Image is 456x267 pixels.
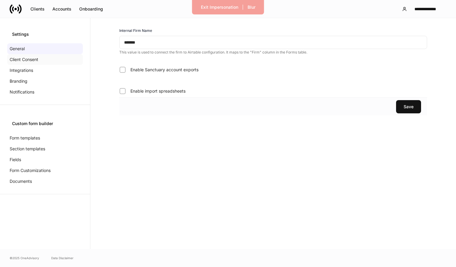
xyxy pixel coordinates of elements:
div: Clients [30,6,45,12]
a: General [7,43,83,54]
p: Documents [10,178,32,184]
a: Documents [7,176,83,187]
button: Exit Impersonation [197,2,242,12]
p: Section templates [10,146,45,152]
a: Integrations [7,65,83,76]
p: Notifications [10,89,34,95]
p: Branding [10,78,27,84]
a: Form templates [7,133,83,143]
div: Settings [12,31,78,37]
p: Integrations [10,67,33,73]
p: Form templates [10,135,40,141]
div: Exit Impersonation [201,4,238,10]
a: Form Customizations [7,165,83,176]
a: Notifications [7,87,83,97]
button: Clients [27,4,48,14]
div: Onboarding [79,6,103,12]
a: Fields [7,154,83,165]
p: Fields [10,157,21,163]
p: Client Consent [10,57,38,63]
div: Custom form builder [12,121,78,127]
div: Blur [248,4,255,10]
button: Onboarding [75,4,107,14]
span: Enable Sanctuary account exports [130,67,198,73]
button: Accounts [48,4,75,14]
p: Form Customizations [10,167,51,173]
div: Accounts [52,6,71,12]
div: Save [404,104,414,110]
p: This value is used to connect the firm to Airtable configuration. It maps to the "Firm" column in... [119,50,427,55]
p: General [10,46,25,52]
a: Client Consent [7,54,83,65]
button: Blur [244,2,259,12]
span: © 2025 OneAdvisory [10,256,39,260]
a: Data Disclaimer [51,256,73,260]
h6: Internal Firm Name [119,28,152,33]
button: Save [396,100,421,113]
a: Section templates [7,143,83,154]
span: Enable import spreadsheets [130,88,186,94]
a: Branding [7,76,83,87]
